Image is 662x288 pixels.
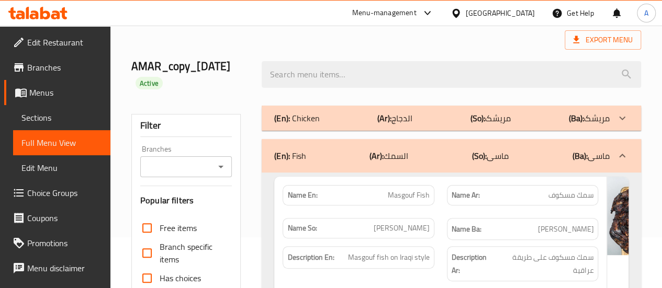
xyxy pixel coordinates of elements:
b: (So): [472,148,487,164]
span: Menu disclaimer [27,262,102,274]
a: Promotions [4,231,110,256]
span: سمك مسكوف [548,190,593,201]
span: Sections [21,111,102,124]
strong: Description Ar: [452,251,494,277]
div: (En): Chicken(Ar):الدجاج(So):مریشک(Ba):مریشک [262,106,641,131]
div: [GEOGRAPHIC_DATA] [466,7,535,19]
strong: Name So: [287,223,317,234]
span: Full Menu View [21,136,102,149]
b: (Ar): [377,110,391,126]
a: Menus [4,80,110,105]
strong: Name En: [287,190,317,201]
span: Branch specific items [160,240,224,266]
span: Export Menu [573,33,633,47]
a: Branches [4,55,110,80]
div: Filter [140,114,232,137]
span: [PERSON_NAME] [374,223,430,234]
h3: Popular filters [140,194,232,206]
span: Export Menu [565,30,641,50]
div: Active [136,77,163,89]
p: ماسی [573,149,610,162]
input: search [262,61,641,88]
a: Full Menu View [13,130,110,155]
span: Branches [27,61,102,74]
span: Free items [160,222,197,234]
span: Edit Menu [21,162,102,174]
a: Choice Groups [4,180,110,205]
p: مریشک [470,112,511,124]
a: Edit Menu [13,155,110,180]
span: Edit Restaurant [27,36,102,49]
button: Open [214,159,228,174]
b: (Ba): [573,148,588,164]
div: Menu-management [352,7,417,19]
a: Edit Restaurant [4,30,110,55]
span: Active [136,78,163,88]
a: Coupons [4,205,110,231]
span: Menus [29,86,102,99]
b: (En): [274,148,289,164]
span: Promotions [27,237,102,249]
p: Chicken [274,112,319,124]
b: (Ba): [569,110,584,126]
a: Sections [13,105,110,130]
a: Menu disclaimer [4,256,110,281]
b: (En): [274,110,289,126]
span: Masgouf Fish [388,190,430,201]
p: ماسی [472,149,509,162]
strong: Name Ar: [452,190,480,201]
div: (En): Fish(Ar):السمك(So):ماسی(Ba):ماسی [262,139,641,172]
strong: Name Ba: [452,223,481,236]
p: السمك [369,149,408,162]
span: Coupons [27,212,102,224]
span: Masgouf fish on Iraqi style [348,251,430,264]
span: A [644,7,648,19]
p: الدجاج [377,112,412,124]
b: (So): [470,110,485,126]
b: (Ar): [369,148,384,164]
h2: AMAR_copy_[DATE] [131,59,250,90]
span: [PERSON_NAME] [537,223,593,236]
span: Has choices [160,272,201,284]
p: مریشک [569,112,610,124]
strong: Description En: [287,251,334,264]
p: Fish [274,149,306,162]
span: Choice Groups [27,187,102,199]
span: سمك مسكوف على طريقة عراقية [496,251,594,277]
